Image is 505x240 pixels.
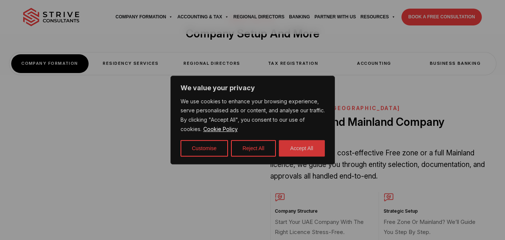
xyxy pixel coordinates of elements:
[181,97,325,134] p: We use cookies to enhance your browsing experience, serve personalised ads or content, and analys...
[170,76,335,165] div: We value your privacy
[181,140,228,157] button: Customise
[203,125,238,133] a: Cookie Policy
[279,140,325,157] button: Accept All
[231,140,276,157] button: Reject All
[181,83,325,92] p: We value your privacy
